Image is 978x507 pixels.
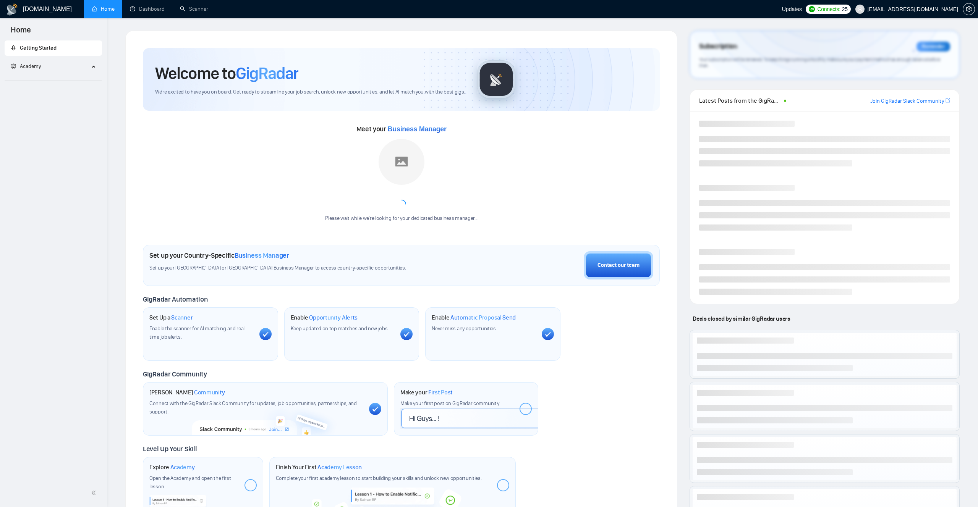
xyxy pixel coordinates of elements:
[597,261,640,270] div: Contact our team
[450,314,516,321] span: Automatic Proposal Send
[11,45,16,50] span: rocket
[321,215,482,222] div: Please wait while we're looking for your dedicated business manager...
[5,40,102,56] li: Getting Started
[817,5,840,13] span: Connects:
[235,251,289,260] span: Business Manager
[690,312,793,325] span: Deals closed by similar GigRadar users
[171,314,193,321] span: Scanner
[143,295,207,304] span: GigRadar Automation
[5,77,102,82] li: Academy Homepage
[400,400,500,407] span: Make your first post on GigRadar community.
[155,63,298,84] h1: Welcome to
[149,314,193,321] h1: Set Up a
[699,57,940,69] span: Your subscription will be renewed. To keep things running smoothly, make sure your payment method...
[309,314,358,321] span: Opportunity Alerts
[809,6,815,12] img: upwork-logo.png
[963,6,975,12] a: setting
[356,125,447,133] span: Meet your
[291,314,358,321] h1: Enable
[92,6,115,12] a: homeHome
[143,370,207,378] span: GigRadar Community
[155,89,465,96] span: We're excited to have you on board. Get ready to streamline your job search, unlock new opportuni...
[149,400,357,415] span: Connect with the GigRadar Slack Community for updates, job opportunities, partnerships, and support.
[170,463,195,471] span: Academy
[149,325,246,340] span: Enable the scanner for AI matching and real-time job alerts.
[149,463,195,471] h1: Explore
[11,63,16,69] span: fund-projection-screen
[149,265,452,272] span: Set up your [GEOGRAPHIC_DATA] or [GEOGRAPHIC_DATA] Business Manager to access country-specific op...
[400,389,453,396] h1: Make your
[477,60,515,98] img: gigradar-logo.png
[857,6,863,12] span: user
[388,125,447,133] span: Business Manager
[870,97,944,105] a: Join GigRadar Slack Community
[916,42,950,52] div: Reminder
[276,463,362,471] h1: Finish Your First
[432,325,497,332] span: Never miss any opportunities.
[130,6,165,12] a: dashboardDashboard
[963,3,975,15] button: setting
[397,200,406,209] span: loading
[276,475,482,481] span: Complete your first academy lesson to start building your skills and unlock new opportunities.
[428,389,453,396] span: First Post
[20,45,57,51] span: Getting Started
[149,251,289,260] h1: Set up your Country-Specific
[11,63,41,69] span: Academy
[5,24,37,40] span: Home
[291,325,389,332] span: Keep updated on top matches and new jobs.
[192,400,338,436] img: slackcommunity-bg.png
[782,6,802,12] span: Updates
[432,314,516,321] h1: Enable
[20,63,41,69] span: Academy
[699,40,737,53] span: Subscription
[180,6,208,12] a: searchScanner
[194,389,225,396] span: Community
[842,5,848,13] span: 25
[946,97,950,104] a: export
[149,389,225,396] h1: [PERSON_NAME]
[91,489,99,497] span: double-left
[143,445,197,453] span: Level Up Your Skill
[6,3,18,16] img: logo
[379,139,424,185] img: placeholder.png
[584,251,653,279] button: Contact our team
[699,96,782,105] span: Latest Posts from the GigRadar Community
[149,475,231,490] span: Open the Academy and open the first lesson.
[317,463,362,471] span: Academy Lesson
[236,63,298,84] span: GigRadar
